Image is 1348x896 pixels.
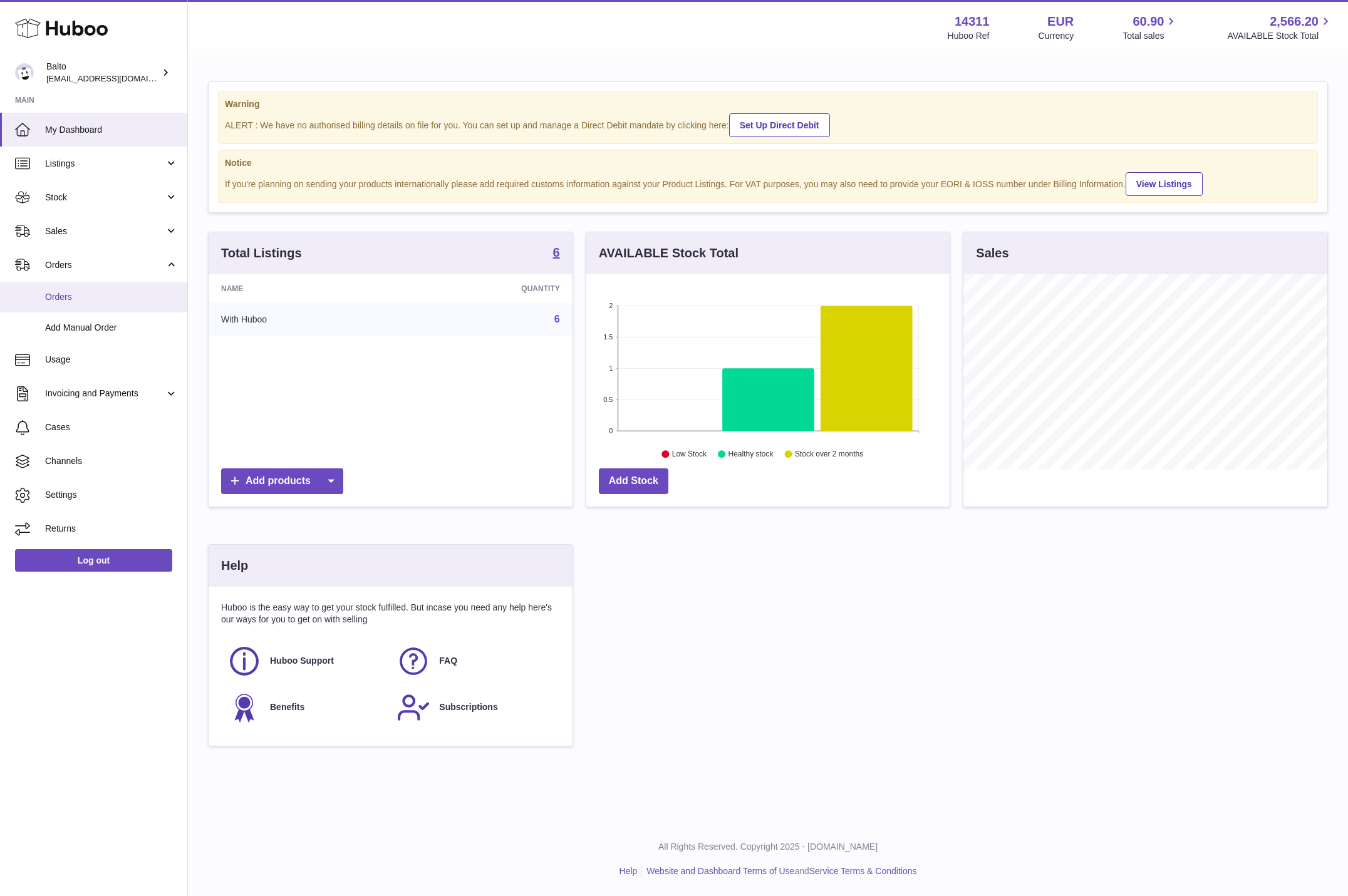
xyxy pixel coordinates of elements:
text: 0 [609,427,613,435]
a: Website and Dashboard Terms of Use [646,866,794,876]
a: 2,566.20 AVAILABLE Stock Total [1227,13,1333,42]
a: Set Up Direct Debit [729,113,830,137]
a: Service Terms & Conditions [809,866,917,876]
span: Total sales [1122,30,1178,42]
span: Settings [45,489,178,501]
span: 2,566.20 [1270,13,1319,30]
th: Quantity [400,274,572,303]
text: Healthy stock [728,450,774,459]
span: Add Manual Order [45,322,178,334]
a: Log out [15,549,172,572]
text: Stock over 2 months [795,450,863,459]
p: All Rights Reserved. Copyright 2025 - [DOMAIN_NAME] [198,841,1338,853]
a: Add products [221,468,343,494]
img: calexander@softion.consulting [15,63,34,82]
text: 2 [609,302,613,309]
h3: Help [221,557,248,574]
span: Huboo Support [270,655,334,667]
div: Balto [46,61,159,85]
span: Stock [45,192,165,203]
a: View Listings [1126,172,1203,196]
span: Orders [45,291,178,303]
h3: Total Listings [221,245,302,262]
span: AVAILABLE Stock Total [1227,30,1333,42]
h3: AVAILABLE Stock Total [599,245,739,262]
li: and [642,865,916,877]
text: 1.5 [603,333,613,341]
span: Subscriptions [439,701,497,713]
strong: Warning [225,98,1311,110]
span: Returns [45,523,178,535]
text: 0.5 [603,396,613,403]
a: Benefits [227,691,384,724]
span: Cases [45,421,178,433]
strong: Notice [225,157,1311,169]
span: Orders [45,259,165,271]
span: Usage [45,354,178,366]
a: Help [620,866,638,876]
div: Currency [1039,30,1074,42]
span: FAQ [439,655,457,667]
p: Huboo is the easy way to get your stock fulfilled. But incase you need any help here's our ways f... [221,602,560,626]
a: FAQ [397,644,553,678]
a: Add Stock [599,468,668,494]
h3: Sales [976,245,1008,262]
span: Channels [45,455,178,467]
strong: EUR [1047,13,1074,30]
strong: 14311 [955,13,990,30]
a: 60.90 Total sales [1122,13,1178,42]
strong: 6 [553,246,560,259]
div: ALERT : We have no authorised billing details on file for you. You can set up and manage a Direct... [225,111,1311,137]
a: 6 [553,246,560,261]
text: 1 [609,364,613,372]
span: Invoicing and Payments [45,388,165,399]
div: Huboo Ref [948,30,990,42]
th: Name [209,274,400,303]
a: 6 [554,314,560,324]
td: With Huboo [209,303,400,336]
a: Subscriptions [397,691,553,724]
span: Benefits [270,701,304,713]
span: Listings [45,158,165,170]
span: My Dashboard [45,124,178,136]
span: [EMAIL_ADDRESS][DOMAIN_NAME] [46,73,184,83]
text: Low Stock [672,450,707,459]
a: Huboo Support [227,644,384,678]
div: If you're planning on sending your products internationally please add required customs informati... [225,170,1311,196]
span: 60.90 [1133,13,1164,30]
span: Sales [45,225,165,237]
